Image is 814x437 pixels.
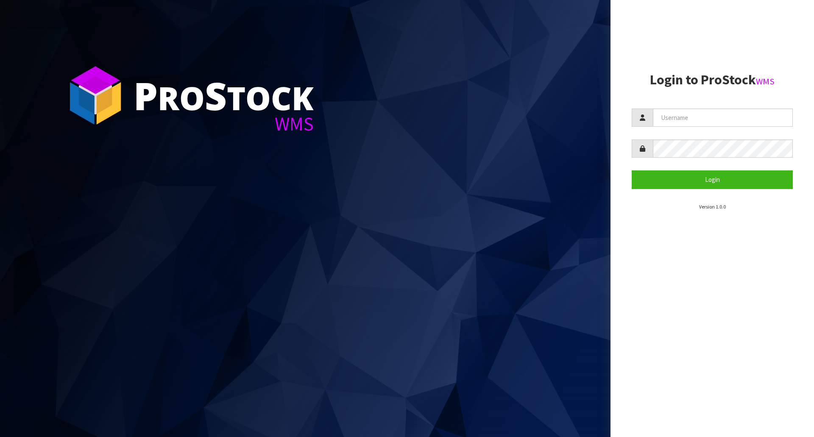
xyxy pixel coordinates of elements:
[134,114,314,134] div: WMS
[632,170,793,189] button: Login
[699,203,726,210] small: Version 1.0.0
[134,76,314,114] div: ro tock
[205,70,227,121] span: S
[653,109,793,127] input: Username
[64,64,127,127] img: ProStock Cube
[756,76,775,87] small: WMS
[134,70,158,121] span: P
[632,72,793,87] h2: Login to ProStock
